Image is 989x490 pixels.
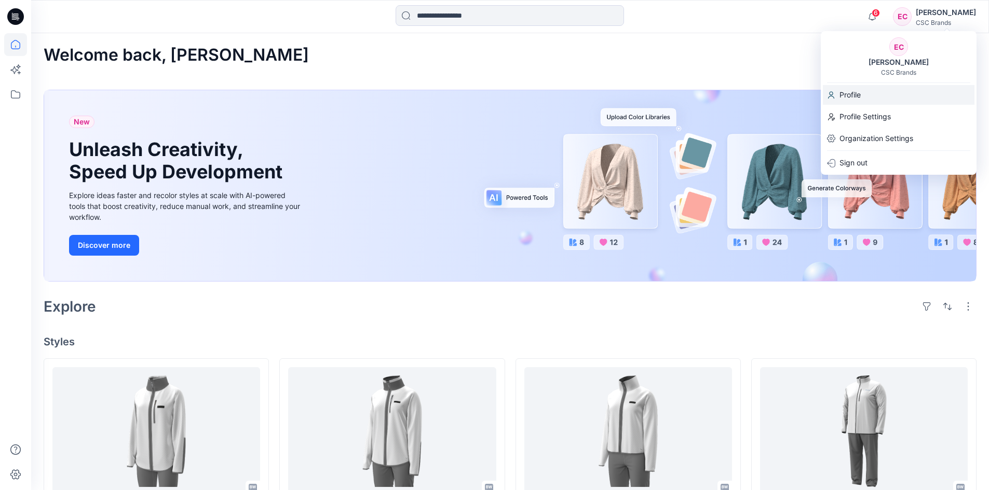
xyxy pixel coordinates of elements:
[69,138,287,183] h1: Unleash Creativity, Speed Up Development
[839,85,861,105] p: Profile
[839,153,868,173] p: Sign out
[74,116,90,128] span: New
[69,235,139,256] button: Discover more
[839,129,913,148] p: Organization Settings
[44,298,96,315] h2: Explore
[69,190,303,222] div: Explore ideas faster and recolor styles at scale with AI-powered tools that boost creativity, red...
[872,9,880,17] span: 6
[916,19,976,26] div: CSC Brands
[862,56,935,68] div: [PERSON_NAME]
[916,6,976,19] div: [PERSON_NAME]
[839,107,891,127] p: Profile Settings
[893,7,912,26] div: EC
[821,107,977,127] a: Profile Settings
[821,129,977,148] a: Organization Settings
[821,85,977,105] a: Profile
[44,335,977,348] h4: Styles
[881,68,916,76] div: CSC Brands
[69,235,303,256] a: Discover more
[889,37,908,56] div: EC
[44,46,309,65] h2: Welcome back, [PERSON_NAME]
